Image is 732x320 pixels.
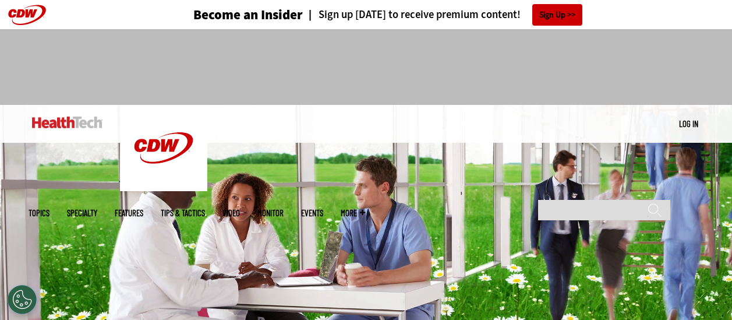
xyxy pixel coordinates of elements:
div: Cookies Settings [8,285,37,314]
a: Video [222,209,240,217]
a: MonITor [257,209,284,217]
a: Features [115,209,143,217]
a: Sign Up [532,4,582,26]
span: Topics [29,209,49,217]
span: Specialty [67,209,97,217]
a: CDW [120,182,207,194]
a: Sign up [DATE] to receive premium content! [303,9,521,20]
iframe: advertisement [154,41,578,93]
img: Home [32,117,102,128]
div: User menu [679,118,698,130]
a: Events [301,209,323,217]
a: Log in [679,118,698,129]
a: Become an Insider [150,8,303,22]
h3: Become an Insider [193,8,303,22]
img: Home [120,105,207,191]
button: Open Preferences [8,285,37,314]
span: More [341,209,365,217]
a: Tips & Tactics [161,209,205,217]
